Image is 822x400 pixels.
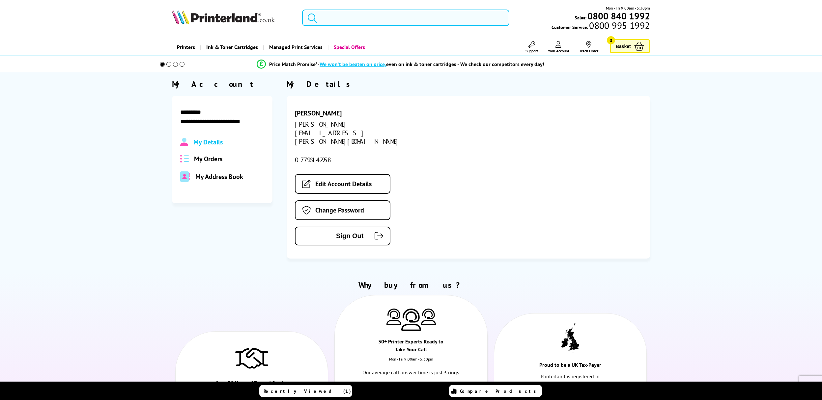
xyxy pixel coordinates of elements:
[200,39,263,56] a: Ink & Toner Cartridges
[318,61,544,67] div: - even on ink & toner cartridges - We check our competitors every day!
[295,156,409,164] div: 07796142958
[548,48,569,53] span: Your Account
[607,36,615,44] span: 0
[172,280,650,290] h2: Why buy from us?
[235,345,268,371] img: Trusted Service
[610,39,650,53] a: Basket 0
[386,309,401,325] img: Printer Experts
[264,388,351,394] span: Recently Viewed (1)
[287,79,650,89] div: My Details
[214,379,290,390] div: Over 30 Years of Trusted Service
[586,13,650,19] a: 0800 840 1992
[180,171,190,182] img: address-book-duotone-solid.svg
[575,14,586,21] span: Sales:
[263,39,327,56] a: Managed Print Services
[195,172,243,181] span: My Address Book
[401,309,421,331] img: Printer Experts
[358,368,464,377] p: Our average call answer time is just 3 rings
[616,42,631,51] span: Basket
[193,138,223,146] span: My Details
[588,22,650,29] span: 0800 995 1992
[295,227,390,245] button: Sign Out
[151,59,651,70] li: modal_Promise
[320,61,386,67] span: We won’t be beaten on price,
[421,309,436,325] img: Printer Experts
[206,39,258,56] span: Ink & Toner Cartridges
[172,39,200,56] a: Printers
[335,357,487,368] div: Mon - Fri 9:00am - 5.30pm
[579,41,598,53] a: Track Order
[373,337,449,357] div: 30+ Printer Experts Ready to Take Your Call
[295,200,390,220] a: Change Password
[269,61,318,67] span: Price Match Promise*
[180,155,189,162] img: all-order.svg
[295,120,409,146] div: [PERSON_NAME][EMAIL_ADDRESS][PERSON_NAME][DOMAIN_NAME]
[561,323,579,353] img: UK tax payer
[172,79,272,89] div: My Account
[327,39,370,56] a: Special Offers
[552,22,650,30] span: Customer Service:
[449,385,542,397] a: Compare Products
[305,232,363,240] span: Sign Out
[295,174,390,194] a: Edit Account Details
[606,5,650,11] span: Mon - Fri 9:00am - 5:30pm
[525,41,538,53] a: Support
[295,109,409,117] div: [PERSON_NAME]
[259,385,352,397] a: Recently Viewed (1)
[532,361,608,372] div: Proud to be a UK Tax-Payer
[172,10,294,26] a: Printerland Logo
[172,10,275,24] img: Printerland Logo
[194,155,222,163] span: My Orders
[587,10,650,22] b: 0800 840 1992
[460,388,540,394] span: Compare Products
[180,138,188,146] img: Profile.svg
[548,41,569,53] a: Your Account
[525,48,538,53] span: Support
